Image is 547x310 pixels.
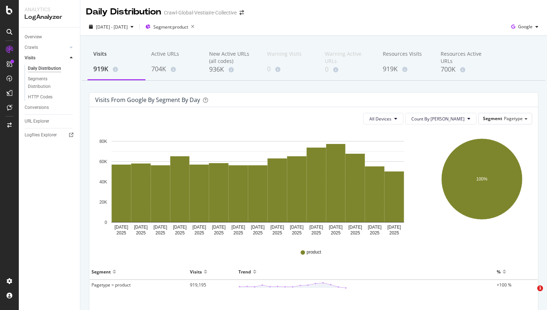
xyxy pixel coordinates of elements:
text: 2025 [389,230,399,235]
div: 704K [151,64,198,74]
button: Count By [PERSON_NAME] [405,113,476,124]
text: 2025 [253,230,263,235]
div: 700K [441,65,487,74]
text: 60K [99,159,107,164]
span: +100 % [497,282,512,288]
div: Conversions [25,104,49,111]
svg: A chart. [95,130,420,239]
div: Visits from google by Segment by Day [95,96,200,103]
span: Pagetype [504,115,523,122]
text: 100% [476,177,487,182]
div: Active URLs [151,50,198,64]
div: 919K [383,64,429,74]
button: Google [508,21,541,33]
text: 2025 [292,230,302,235]
text: [DATE] [290,225,304,230]
div: Crawls [25,44,38,51]
div: 0 [325,65,371,74]
text: [DATE] [173,225,187,230]
a: Conversions [25,104,75,111]
span: Segment: product [153,24,188,30]
div: New Active URLs (all codes) [209,50,255,65]
div: Logfiles Explorer [25,131,57,139]
text: 2025 [350,230,360,235]
div: URL Explorer [25,118,49,125]
span: product [306,249,321,255]
div: Resources Visits [383,50,429,64]
a: URL Explorer [25,118,75,125]
text: 0 [105,220,107,225]
button: [DATE] - [DATE] [86,21,136,33]
button: All Devices [363,113,403,124]
text: 2025 [214,230,224,235]
text: 2025 [136,230,146,235]
svg: A chart. [431,130,533,239]
iframe: Intercom live chat [522,285,540,303]
div: Visits [25,54,35,62]
text: 2025 [156,230,165,235]
a: Overview [25,33,75,41]
div: Warning Active URLs [325,50,371,65]
text: [DATE] [309,225,323,230]
span: 1 [537,285,543,291]
div: Resources Active URLs [441,50,487,65]
span: Google [518,24,533,30]
span: All Devices [369,116,391,122]
text: [DATE] [134,225,148,230]
div: arrow-right-arrow-left [239,10,244,15]
text: 40K [99,179,107,184]
div: Crawl-Global-Vestiaire-Collective [164,9,237,16]
text: 20K [99,200,107,205]
div: Trend [238,266,251,277]
span: Count By Day [411,116,465,122]
span: Pagetype = product [92,282,131,288]
div: HTTP Codes [28,93,52,101]
span: 919,195 [190,282,206,288]
text: [DATE] [368,225,382,230]
text: [DATE] [387,225,401,230]
div: % [497,266,501,277]
text: [DATE] [348,225,362,230]
text: [DATE] [115,225,128,230]
text: 2025 [311,230,321,235]
text: [DATE] [192,225,206,230]
div: Visits [93,50,140,64]
text: [DATE] [153,225,167,230]
text: 2025 [233,230,243,235]
div: LogAnalyzer [25,13,74,21]
text: [DATE] [270,225,284,230]
span: Segment [483,115,502,122]
div: 936K [209,65,255,74]
div: Overview [25,33,42,41]
text: 2025 [370,230,379,235]
text: 2025 [272,230,282,235]
div: Daily Distribution [86,6,161,18]
div: Segment [92,266,111,277]
div: 0 [267,64,313,74]
div: Visits [190,266,202,277]
text: [DATE] [251,225,265,230]
text: 2025 [175,230,185,235]
a: Segments Distribution [28,75,75,90]
text: 2025 [195,230,204,235]
text: [DATE] [232,225,245,230]
text: [DATE] [212,225,226,230]
text: 2025 [116,230,126,235]
text: 80K [99,139,107,144]
a: HTTP Codes [28,93,75,101]
a: Daily Distribution [28,65,75,72]
text: [DATE] [329,225,343,230]
a: Visits [25,54,68,62]
div: Warning Visits [267,50,313,64]
div: Segments Distribution [28,75,68,90]
span: [DATE] - [DATE] [96,24,128,30]
div: Analytics [25,6,74,13]
div: Daily Distribution [28,65,61,72]
div: 919K [93,64,140,74]
a: Logfiles Explorer [25,131,75,139]
a: Crawls [25,44,68,51]
text: 2025 [331,230,341,235]
button: Segment:product [143,21,197,33]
